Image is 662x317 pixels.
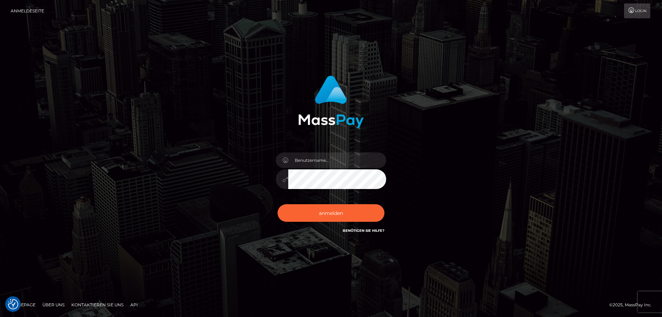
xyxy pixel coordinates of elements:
font: 2025, MassPay Inc. [613,302,652,307]
a: Homepage [8,299,38,310]
a: Benötigen Sie Hilfe? [343,228,384,233]
font: anmelden [319,210,343,216]
font: Anmeldeseite [11,8,44,13]
font: Login [635,9,646,13]
img: Zustimmungsschaltfläche erneut aufrufen [8,299,18,309]
img: MassPay-Anmeldung [298,76,364,128]
input: Benutzername... [288,152,386,168]
a: Kontaktieren Sie uns [69,299,126,310]
font: © [609,302,613,307]
font: Homepage [10,302,36,307]
button: anmelden [278,204,384,221]
button: Einwilligungspräferenzen [8,299,18,309]
font: API [130,302,138,307]
font: Kontaktieren Sie uns [71,302,123,307]
font: Über uns [42,302,64,307]
a: Anmeldeseite [11,3,44,18]
a: Login [624,3,650,18]
a: Über uns [40,299,67,310]
a: API [128,299,141,310]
